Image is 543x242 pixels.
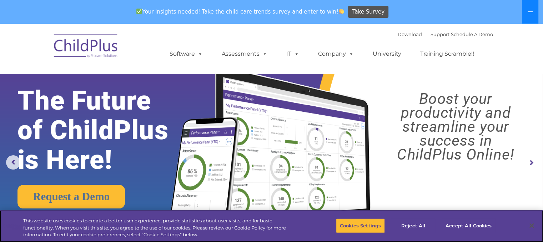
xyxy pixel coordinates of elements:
[162,47,210,61] a: Software
[311,47,361,61] a: Company
[339,9,344,14] img: 👏
[431,31,449,37] a: Support
[451,31,493,37] a: Schedule A Demo
[23,217,299,238] div: This website uses cookies to create a better user experience, provide statistics about user visit...
[352,6,384,18] span: Take Survey
[336,218,385,233] button: Cookies Settings
[366,47,408,61] a: University
[398,31,422,37] a: Download
[442,218,496,233] button: Accept All Cookies
[413,47,481,61] a: Training Scramble!!
[398,31,493,37] font: |
[136,9,142,14] img: ✅
[215,47,275,61] a: Assessments
[375,92,536,161] rs-layer: Boost your productivity and streamline your success in ChildPlus Online!
[279,47,306,61] a: IT
[134,5,347,19] span: Your insights needed! Take the child care trends survey and enter to win!
[524,218,539,233] button: Close
[348,6,388,18] a: Take Survey
[17,86,191,175] rs-layer: The Future of ChildPlus is Here!
[99,47,121,52] span: Last name
[99,76,130,82] span: Phone number
[391,218,436,233] button: Reject All
[17,185,125,208] a: Request a Demo
[50,29,122,65] img: ChildPlus by Procare Solutions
